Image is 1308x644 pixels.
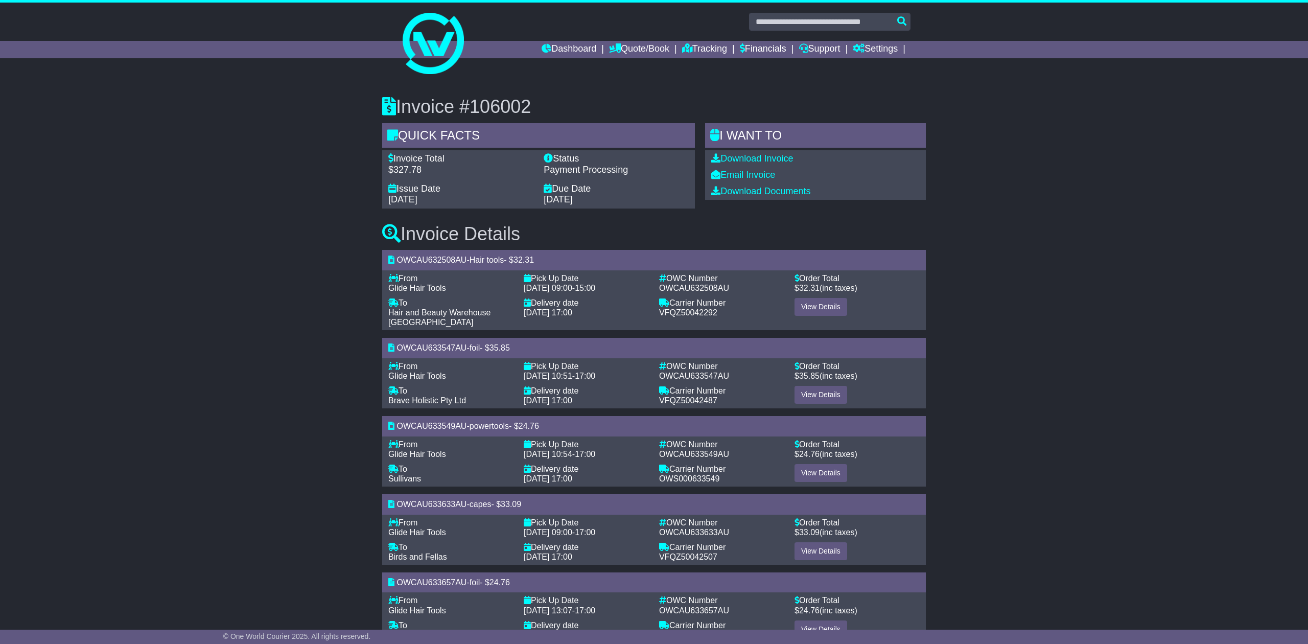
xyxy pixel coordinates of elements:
span: Sullivans [388,474,421,483]
div: Invoice Total [388,153,533,165]
span: 35.85 [799,372,820,380]
div: Issue Date [388,183,533,195]
div: To [388,620,513,630]
div: I WANT to [705,123,926,151]
span: Glide Hair Tools [388,528,446,537]
div: Carrier Number [659,464,784,474]
div: OWC Number [659,595,784,605]
div: - - $ [382,338,926,358]
a: View Details [795,386,847,404]
div: Pick Up Date [524,273,649,283]
div: Carrier Number [659,386,784,396]
span: OWCAU633549AU [396,422,466,430]
span: 33.09 [501,500,521,509]
a: Download Invoice [711,153,793,164]
div: Status [544,153,689,165]
a: View Details [795,298,847,316]
span: OWCAU633633AU [396,500,466,509]
span: VFQZ50042292 [659,308,717,317]
span: [DATE] 09:00 [524,284,572,292]
div: From [388,518,513,527]
div: Pick Up Date [524,595,649,605]
div: Order Total [795,595,920,605]
div: $ (inc taxes) [795,449,920,459]
div: - [524,606,649,615]
div: Carrier Number [659,620,784,630]
span: 17:00 [575,606,595,615]
div: OWC Number [659,518,784,527]
div: Delivery date [524,620,649,630]
span: OWCAU633657AU [396,578,466,587]
span: 33.09 [799,528,820,537]
span: Glide Hair Tools [388,372,446,380]
div: $ (inc taxes) [795,371,920,381]
span: Glide Hair Tools [388,606,446,615]
div: Carrier Number [659,298,784,308]
div: Order Total [795,273,920,283]
span: [DATE] 09:00 [524,528,572,537]
div: Delivery date [524,464,649,474]
span: OWS000633549 [659,474,719,483]
div: - [524,283,649,293]
span: 32.31 [513,256,534,264]
span: 17:00 [575,372,595,380]
a: Support [799,41,840,58]
span: © One World Courier 2025. All rights reserved. [223,632,371,640]
span: [DATE] 17:00 [524,553,572,561]
div: Due Date [544,183,689,195]
div: Order Total [795,361,920,371]
span: OWCAU633633AU [659,528,729,537]
div: OWC Number [659,361,784,371]
span: powertools [470,422,509,430]
div: To [388,542,513,552]
span: [DATE] 13:07 [524,606,572,615]
div: $ (inc taxes) [795,527,920,537]
div: Delivery date [524,386,649,396]
div: To [388,298,513,308]
div: From [388,595,513,605]
div: Quick Facts [382,123,695,151]
span: capes [470,500,492,509]
span: VFQZ50042487 [659,396,717,405]
div: $ (inc taxes) [795,606,920,615]
div: Pick Up Date [524,518,649,527]
div: To [388,386,513,396]
span: 24.76 [489,578,510,587]
div: From [388,440,513,449]
span: Birds and Fellas [388,553,447,561]
div: - - $ [382,250,926,270]
span: 24.76 [799,450,820,458]
span: foil [470,343,480,352]
span: 32.31 [799,284,820,292]
a: Quote/Book [609,41,669,58]
div: From [388,273,513,283]
div: - [524,371,649,381]
span: OWCAU632508AU [396,256,466,264]
span: 15:00 [575,284,595,292]
div: - - $ [382,572,926,592]
span: [DATE] 10:54 [524,450,572,458]
span: OWCAU633549AU [659,450,729,458]
div: To [388,464,513,474]
span: 35.85 [489,343,510,352]
div: Pick Up Date [524,361,649,371]
div: [DATE] [544,194,689,205]
div: OWC Number [659,273,784,283]
div: - - $ [382,494,926,514]
span: 17:00 [575,528,595,537]
div: Order Total [795,518,920,527]
span: [DATE] 10:51 [524,372,572,380]
a: Email Invoice [711,170,775,180]
span: Hair tools [470,256,504,264]
div: Carrier Number [659,542,784,552]
a: Dashboard [542,41,596,58]
span: OWCAU633547AU [659,372,729,380]
div: - [524,527,649,537]
span: Brave Holistic Pty Ltd [388,396,466,405]
a: View Details [795,620,847,638]
span: [DATE] 17:00 [524,474,572,483]
span: 17:00 [575,450,595,458]
div: Payment Processing [544,165,689,176]
span: OWCAU633657AU [659,606,729,615]
a: View Details [795,464,847,482]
